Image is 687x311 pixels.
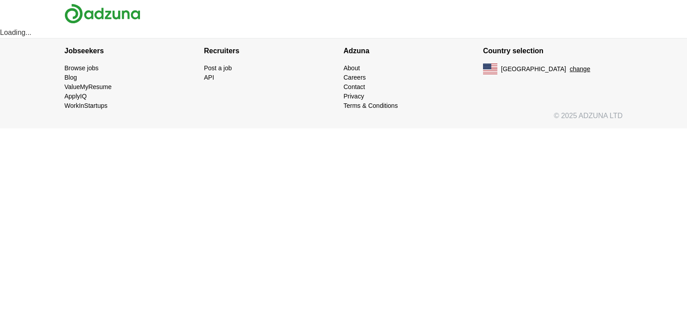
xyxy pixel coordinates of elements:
[343,83,365,90] a: Contact
[64,74,77,81] a: Blog
[501,64,566,74] span: [GEOGRAPHIC_DATA]
[64,4,140,24] img: Adzuna logo
[64,102,107,109] a: WorkInStartups
[343,64,360,72] a: About
[343,93,364,100] a: Privacy
[204,74,214,81] a: API
[483,38,623,64] h4: Country selection
[64,83,112,90] a: ValueMyResume
[64,64,98,72] a: Browse jobs
[204,64,232,72] a: Post a job
[483,64,497,74] img: US flag
[343,102,398,109] a: Terms & Conditions
[343,74,366,81] a: Careers
[57,111,630,128] div: © 2025 ADZUNA LTD
[64,93,87,100] a: ApplyIQ
[570,64,590,74] button: change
